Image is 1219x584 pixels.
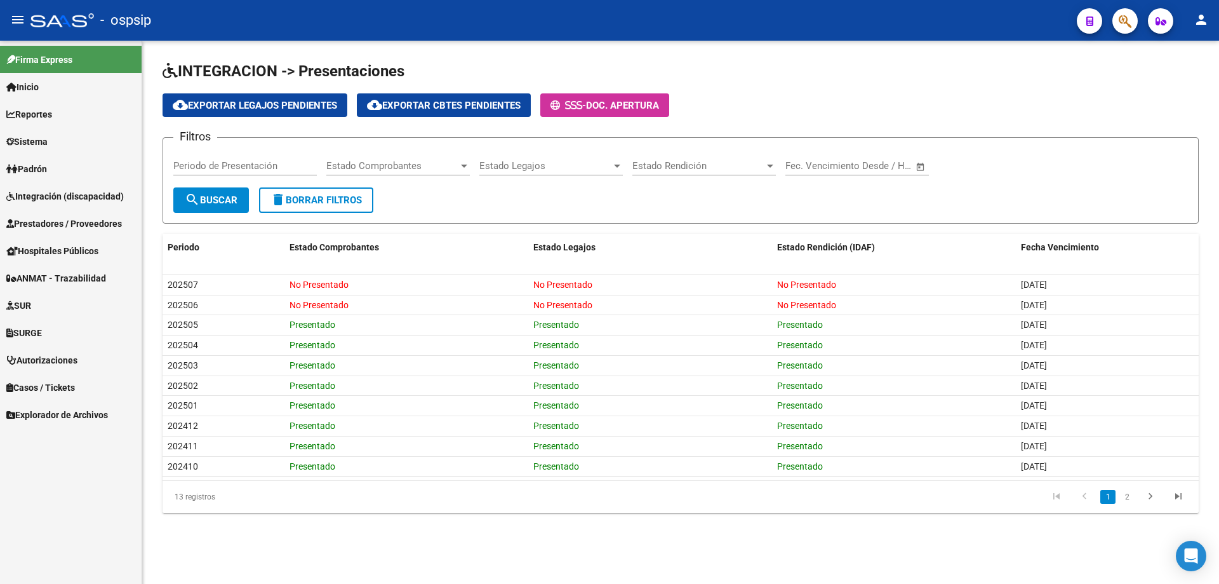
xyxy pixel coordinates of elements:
[290,381,335,391] span: Presentado
[1194,12,1209,27] mat-icon: person
[1021,242,1099,252] span: Fecha Vencimiento
[777,421,823,431] span: Presentado
[168,441,198,451] span: 202411
[479,160,611,172] span: Estado Legajos
[168,400,198,411] span: 202501
[290,461,335,472] span: Presentado
[1098,486,1117,508] li: page 1
[326,160,458,172] span: Estado Comprobantes
[533,320,579,330] span: Presentado
[290,441,335,451] span: Presentado
[290,242,379,252] span: Estado Comprobantes
[100,6,151,34] span: - ospsip
[6,271,106,285] span: ANMAT - Trazabilidad
[168,421,198,431] span: 202412
[1176,541,1206,571] div: Open Intercom Messenger
[540,93,669,117] button: -Doc. Apertura
[10,12,25,27] mat-icon: menu
[1021,280,1047,290] span: [DATE]
[528,234,772,261] datatable-header-cell: Estado Legajos
[168,280,198,290] span: 202507
[270,192,286,207] mat-icon: delete
[290,320,335,330] span: Presentado
[290,280,349,290] span: No Presentado
[6,299,31,313] span: SUR
[1021,381,1047,391] span: [DATE]
[772,234,1016,261] datatable-header-cell: Estado Rendición (IDAF)
[168,360,198,370] span: 202503
[163,234,284,261] datatable-header-cell: Periodo
[6,53,72,67] span: Firma Express
[173,97,188,112] mat-icon: cloud_download
[1166,490,1190,504] a: go to last page
[1021,300,1047,310] span: [DATE]
[290,340,335,350] span: Presentado
[533,421,579,431] span: Presentado
[533,461,579,472] span: Presentado
[290,360,335,370] span: Presentado
[1021,360,1047,370] span: [DATE]
[1072,490,1096,504] a: go to previous page
[1044,490,1069,504] a: go to first page
[533,381,579,391] span: Presentado
[533,360,579,370] span: Presentado
[185,192,200,207] mat-icon: search
[777,461,823,472] span: Presentado
[777,242,875,252] span: Estado Rendición (IDAF)
[6,107,52,121] span: Reportes
[1021,461,1047,472] span: [DATE]
[270,194,362,206] span: Borrar Filtros
[290,421,335,431] span: Presentado
[777,381,823,391] span: Presentado
[550,100,586,111] span: -
[1117,486,1136,508] li: page 2
[357,93,531,117] button: Exportar Cbtes Pendientes
[1021,340,1047,350] span: [DATE]
[777,441,823,451] span: Presentado
[367,100,521,111] span: Exportar Cbtes Pendientes
[1016,234,1199,261] datatable-header-cell: Fecha Vencimiento
[777,300,836,310] span: No Presentado
[1021,421,1047,431] span: [DATE]
[367,97,382,112] mat-icon: cloud_download
[290,400,335,411] span: Presentado
[533,280,592,290] span: No Presentado
[1100,490,1116,504] a: 1
[168,340,198,350] span: 202504
[586,100,659,111] span: Doc. Apertura
[1021,320,1047,330] span: [DATE]
[533,400,579,411] span: Presentado
[6,162,47,176] span: Padrón
[533,441,579,451] span: Presentado
[785,160,837,172] input: Fecha inicio
[533,242,596,252] span: Estado Legajos
[1138,490,1162,504] a: go to next page
[777,280,836,290] span: No Presentado
[6,353,77,367] span: Autorizaciones
[163,62,404,80] span: INTEGRACION -> Presentaciones
[777,400,823,411] span: Presentado
[6,217,122,231] span: Prestadores / Proveedores
[168,381,198,391] span: 202502
[173,187,249,213] button: Buscar
[777,320,823,330] span: Presentado
[290,300,349,310] span: No Presentado
[163,93,347,117] button: Exportar Legajos Pendientes
[163,481,368,513] div: 13 registros
[284,234,528,261] datatable-header-cell: Estado Comprobantes
[6,326,42,340] span: SURGE
[533,300,592,310] span: No Presentado
[6,381,75,395] span: Casos / Tickets
[1119,490,1135,504] a: 2
[168,300,198,310] span: 202506
[168,242,199,252] span: Periodo
[533,340,579,350] span: Presentado
[777,360,823,370] span: Presentado
[259,187,373,213] button: Borrar Filtros
[6,189,124,203] span: Integración (discapacidad)
[6,244,98,258] span: Hospitales Públicos
[185,194,237,206] span: Buscar
[168,320,198,330] span: 202505
[173,128,217,146] h3: Filtros
[777,340,823,350] span: Presentado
